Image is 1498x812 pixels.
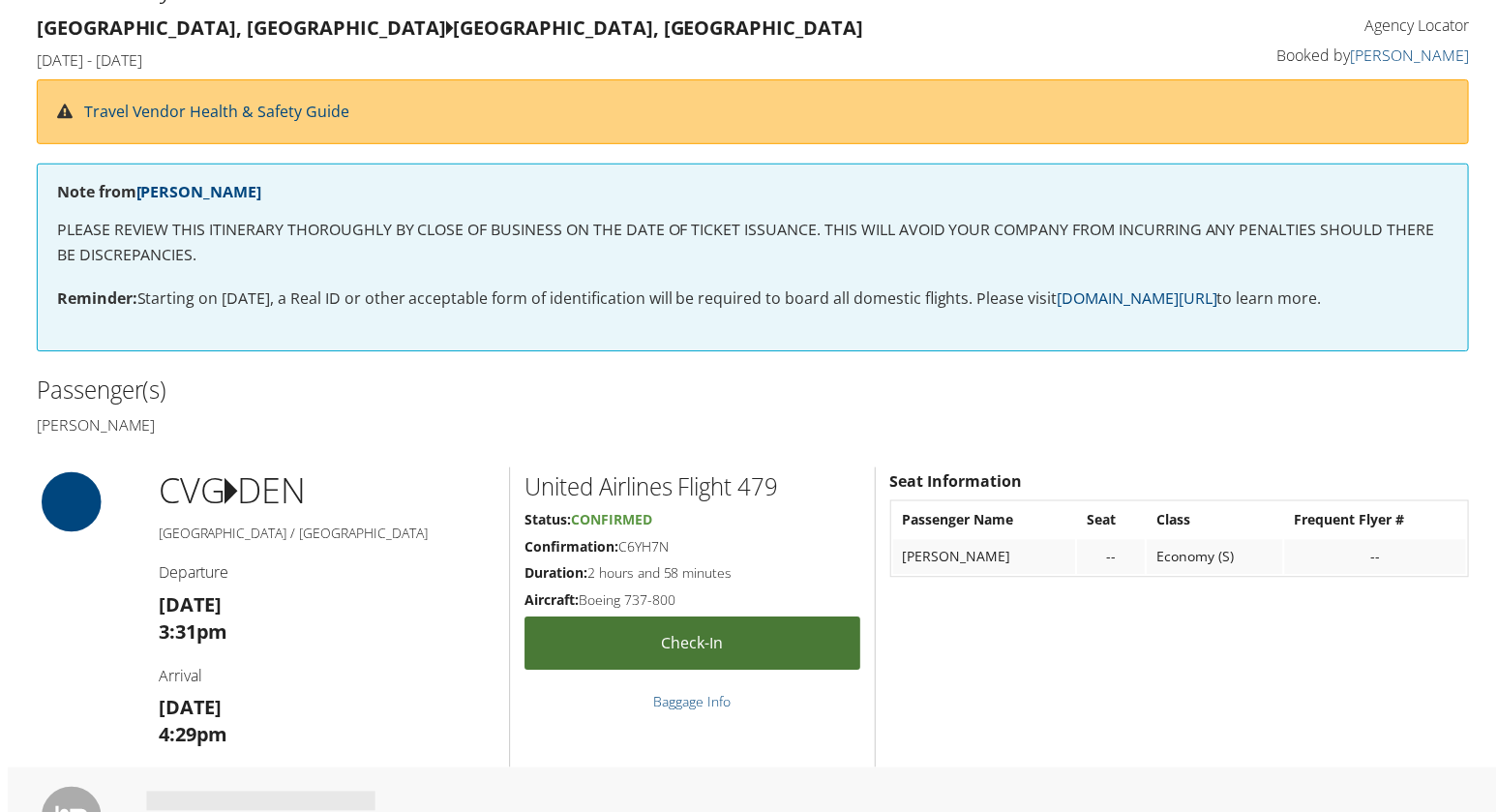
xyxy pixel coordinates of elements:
th: Passenger Name [893,504,1077,539]
td: [PERSON_NAME] [893,541,1077,576]
h5: [GEOGRAPHIC_DATA] / [GEOGRAPHIC_DATA] [156,526,494,545]
p: Starting on [DATE], a Real ID or other acceptable form of identification will be required to boar... [54,287,1451,313]
h4: [PERSON_NAME] [34,415,738,436]
strong: Reminder: [54,288,135,310]
div: -- [1088,550,1136,567]
strong: Status: [524,512,570,530]
a: [DOMAIN_NAME][URL] [1058,288,1218,310]
strong: [DATE] [156,593,220,619]
p: PLEASE REVIEW THIS ITINERARY THOROUGHLY BY CLOSE OF BUSINESS ON THE DATE OF TICKET ISSUANCE. THIS... [54,219,1451,268]
td: Economy (S) [1148,541,1283,576]
strong: Aircraft: [524,592,578,611]
h4: Departure [156,563,494,585]
h5: 2 hours and 58 minutes [524,565,860,585]
strong: Seat Information [890,471,1023,493]
a: Baggage Info [653,694,731,712]
th: Seat [1078,504,1146,539]
strong: [DATE] [156,696,220,722]
h2: United Airlines Flight 479 [524,471,860,504]
h4: Agency Locator [1133,15,1471,36]
strong: 4:29pm [156,723,225,749]
h5: Boeing 737-800 [524,592,860,612]
h2: Passenger(s) [34,375,738,407]
h4: Arrival [156,667,494,688]
strong: Note from [54,181,259,202]
th: Frequent Flyer # [1286,504,1468,539]
strong: 3:31pm [156,620,225,647]
h4: [DATE] - [DATE] [34,49,1104,71]
a: [PERSON_NAME] [1352,45,1471,66]
strong: [GEOGRAPHIC_DATA], [GEOGRAPHIC_DATA] [GEOGRAPHIC_DATA], [GEOGRAPHIC_DATA] [34,15,863,41]
th: Class [1148,504,1283,539]
div: -- [1296,550,1458,567]
a: [PERSON_NAME] [134,181,259,202]
strong: Confirmation: [524,539,617,557]
span: Confirmed [570,512,651,530]
strong: Duration: [524,565,586,584]
h5: C6YH7N [524,539,860,558]
h1: CVG DEN [156,468,494,517]
a: Check-in [524,618,860,672]
a: Travel Vendor Health & Safety Guide [81,101,347,122]
h4: Booked by [1133,45,1471,66]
